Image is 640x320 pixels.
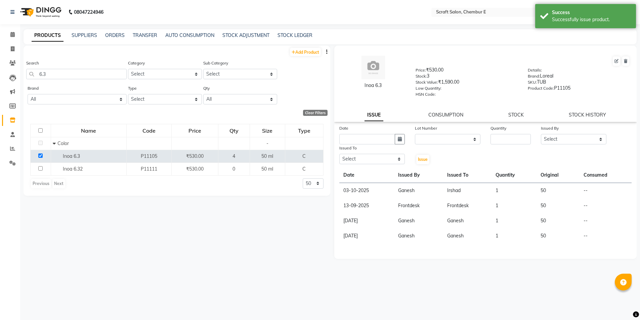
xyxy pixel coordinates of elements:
[72,32,97,38] a: SUPPLIERS
[219,125,249,137] div: Qty
[261,166,273,172] span: 50 ml
[537,183,580,198] td: 50
[580,183,632,198] td: --
[528,79,537,85] label: SKU:
[28,85,39,91] label: Brand
[443,168,492,183] th: Issued To
[416,66,518,76] div: ₹530.00
[32,30,63,42] a: PRODUCTS
[261,153,273,159] span: 50 ml
[537,168,580,183] th: Original
[394,183,443,198] td: Ganesh
[569,112,606,118] a: STOCK HISTORY
[141,153,157,159] span: P11105
[443,213,492,228] td: Ganesh
[339,198,394,213] td: 13-09-2025
[492,198,537,213] td: 1
[290,48,321,56] a: Add Product
[339,168,394,183] th: Date
[416,73,427,79] label: Stock:
[74,3,103,21] b: 08047224946
[266,140,268,146] span: -
[416,79,518,88] div: ₹1,590.00
[552,16,631,23] div: Successfully issue product.
[394,213,443,228] td: Ganesh
[26,60,39,66] label: Search
[528,85,554,91] label: Product Code:
[339,213,394,228] td: [DATE]
[492,213,537,228] td: 1
[278,32,312,38] a: STOCK LEDGER
[394,228,443,243] td: Ganesh
[415,125,437,131] label: Lot Number
[26,69,127,79] input: Search by product name or code
[105,32,125,38] a: ORDERS
[528,85,630,94] div: P11105
[537,213,580,228] td: 50
[443,183,492,198] td: Irshad
[580,228,632,243] td: --
[57,140,69,146] span: Color
[537,228,580,243] td: 50
[17,3,63,21] img: logo
[361,56,385,79] img: avatar
[490,125,506,131] label: Quantity
[492,168,537,183] th: Quantity
[339,183,394,198] td: 03-10-2025
[203,85,210,91] label: Qty
[63,166,83,172] span: Inoa 6.32
[186,153,204,159] span: ₹530.00
[528,73,630,82] div: Loreal
[127,125,171,137] div: Code
[303,110,328,116] div: Clear Filters
[528,73,540,79] label: Brand:
[339,145,357,151] label: Issued To
[339,125,348,131] label: Date
[165,32,214,38] a: AUTO CONSUMPTION
[172,125,218,137] div: Price
[341,82,406,89] div: Inoa 6.3
[250,125,285,137] div: Size
[186,166,204,172] span: ₹530.00
[416,85,441,91] label: Low Quantity:
[286,125,323,137] div: Type
[128,85,137,91] label: Type
[232,166,235,172] span: 0
[552,9,631,16] div: Success
[63,153,80,159] span: Inoa 6.3
[580,198,632,213] td: --
[416,67,426,73] label: Price:
[128,60,145,66] label: Category
[428,112,463,118] a: CONSUMPTION
[416,155,429,164] button: Issue
[365,109,383,121] a: ISSUE
[232,153,235,159] span: 4
[394,168,443,183] th: Issued By
[416,79,438,85] label: Stock Value:
[416,73,518,82] div: 3
[528,67,542,73] label: Details:
[394,198,443,213] td: Frontdesk
[580,168,632,183] th: Consumed
[492,183,537,198] td: 1
[302,166,306,172] span: C
[418,157,428,162] span: Issue
[133,32,157,38] a: TRANSFER
[580,213,632,228] td: --
[492,228,537,243] td: 1
[141,166,157,172] span: P11111
[416,91,436,97] label: HSN Code:
[537,198,580,213] td: 50
[541,125,559,131] label: Issued By
[203,60,228,66] label: Sub Category
[443,228,492,243] td: Ganesh
[528,79,630,88] div: TUB
[508,112,524,118] a: STOCK
[51,125,126,137] div: Name
[302,153,306,159] span: C
[443,198,492,213] td: Frontdesk
[339,228,394,243] td: [DATE]
[222,32,269,38] a: STOCK ADJUSTMENT
[53,140,57,146] span: Collapse Row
